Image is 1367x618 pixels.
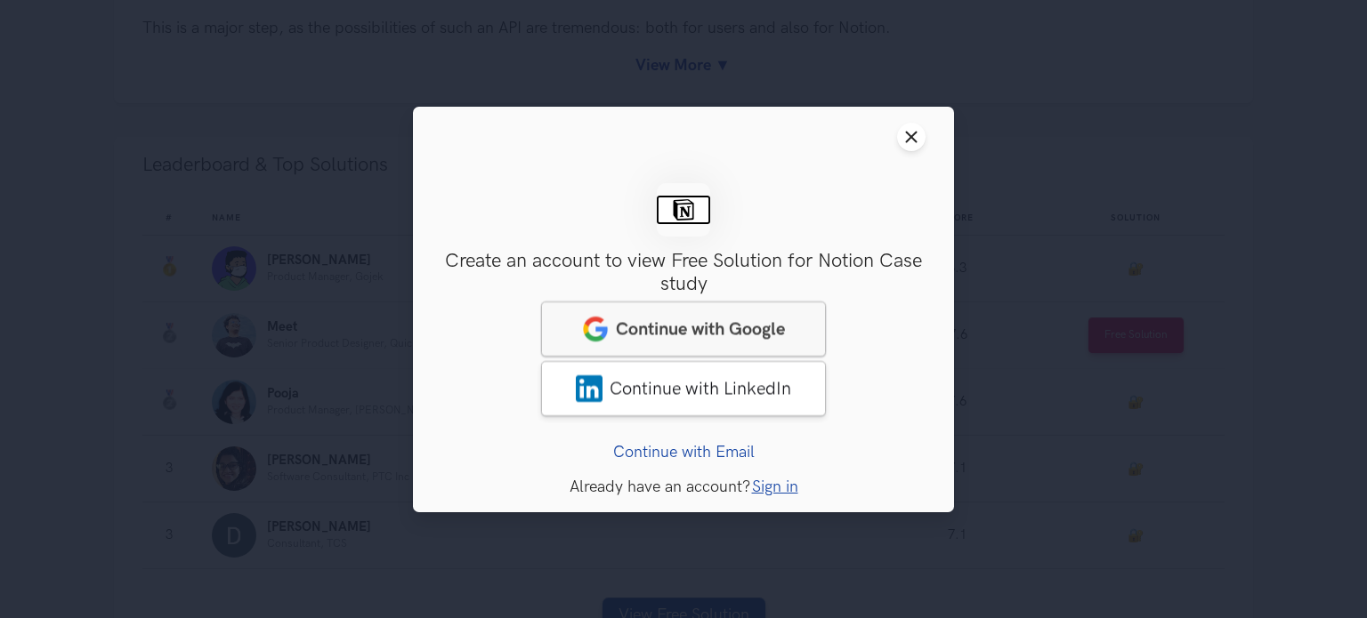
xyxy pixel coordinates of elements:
h3: Create an account to view Free Solution for Notion Case study [441,250,926,297]
a: Continue with Email [613,442,755,461]
a: Sign in [752,477,798,495]
img: LinkedIn [576,374,603,401]
a: LinkedInContinue with LinkedIn [541,360,826,415]
a: googleContinue with Google [541,301,826,356]
span: Continue with Google [616,317,785,339]
img: google [582,315,609,341]
span: Continue with LinkedIn [610,377,791,398]
span: Already have an account? [570,477,750,495]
